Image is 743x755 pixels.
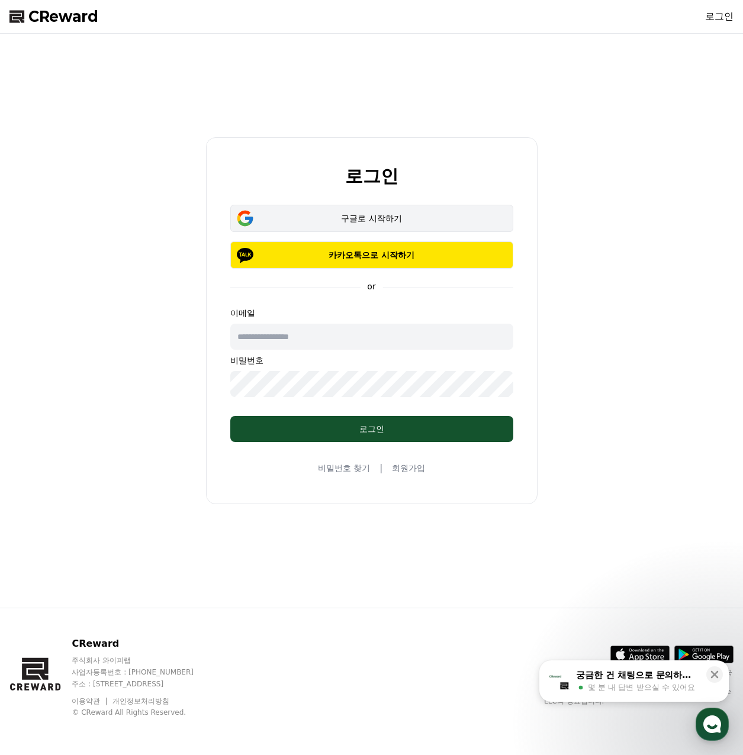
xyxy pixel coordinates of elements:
[78,375,153,405] a: 대화
[4,375,78,405] a: 홈
[183,393,197,402] span: 설정
[230,416,513,442] button: 로그인
[9,7,98,26] a: CReward
[230,241,513,269] button: 카카오톡으로 시작하기
[247,212,496,224] div: 구글로 시작하기
[153,375,227,405] a: 설정
[345,166,398,186] h2: 로그인
[72,667,216,677] p: 사업자등록번호 : [PHONE_NUMBER]
[108,393,123,403] span: 대화
[254,423,490,435] div: 로그인
[72,637,216,651] p: CReward
[72,656,216,665] p: 주식회사 와이피랩
[72,679,216,689] p: 주소 : [STREET_ADDRESS]
[318,462,370,474] a: 비밀번호 찾기
[230,205,513,232] button: 구글로 시작하기
[247,249,496,261] p: 카카오톡으로 시작하기
[72,708,216,717] p: © CReward All Rights Reserved.
[360,280,382,292] p: or
[37,393,44,402] span: 홈
[230,307,513,319] p: 이메일
[230,354,513,366] p: 비밀번호
[72,697,109,705] a: 이용약관
[112,697,169,705] a: 개인정보처리방침
[28,7,98,26] span: CReward
[379,461,382,475] span: |
[392,462,425,474] a: 회원가입
[705,9,734,24] a: 로그인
